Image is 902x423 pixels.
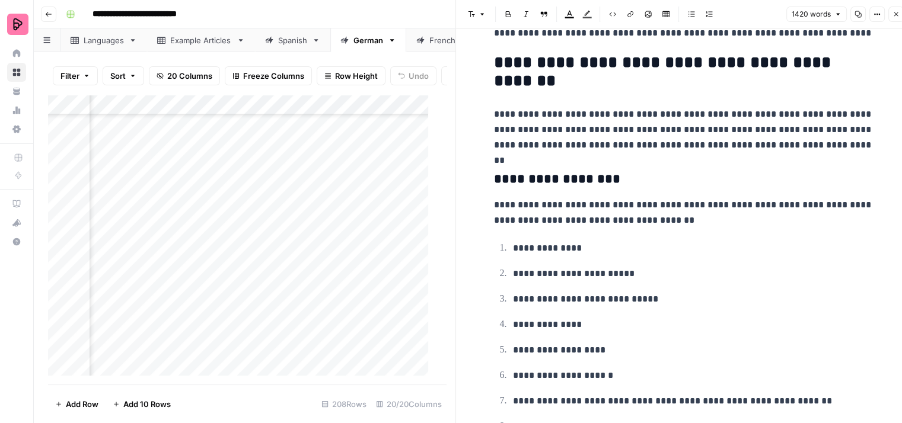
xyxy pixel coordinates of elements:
[792,9,831,20] span: 1420 words
[84,34,124,46] div: Languages
[409,70,429,82] span: Undo
[390,66,436,85] button: Undo
[147,28,255,52] a: Example Articles
[371,395,447,414] div: 20/20 Columns
[7,194,26,213] a: AirOps Academy
[48,395,106,414] button: Add Row
[110,70,126,82] span: Sort
[66,398,98,410] span: Add Row
[335,70,378,82] span: Row Height
[225,66,312,85] button: Freeze Columns
[317,395,371,414] div: 208 Rows
[106,395,178,414] button: Add 10 Rows
[103,66,144,85] button: Sort
[278,34,307,46] div: Spanish
[60,70,79,82] span: Filter
[53,66,98,85] button: Filter
[7,82,26,101] a: Your Data
[7,63,26,82] a: Browse
[123,398,171,410] span: Add 10 Rows
[8,214,26,232] div: What's new?
[330,28,406,52] a: German
[170,34,232,46] div: Example Articles
[7,213,26,232] button: What's new?
[7,232,26,251] button: Help + Support
[60,28,147,52] a: Languages
[255,28,330,52] a: Spanish
[317,66,385,85] button: Row Height
[7,101,26,120] a: Usage
[7,14,28,35] img: Preply Logo
[406,28,479,52] a: French
[7,44,26,63] a: Home
[7,120,26,139] a: Settings
[786,7,847,22] button: 1420 words
[149,66,220,85] button: 20 Columns
[429,34,456,46] div: French
[353,34,383,46] div: German
[167,70,212,82] span: 20 Columns
[7,9,26,39] button: Workspace: Preply
[243,70,304,82] span: Freeze Columns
